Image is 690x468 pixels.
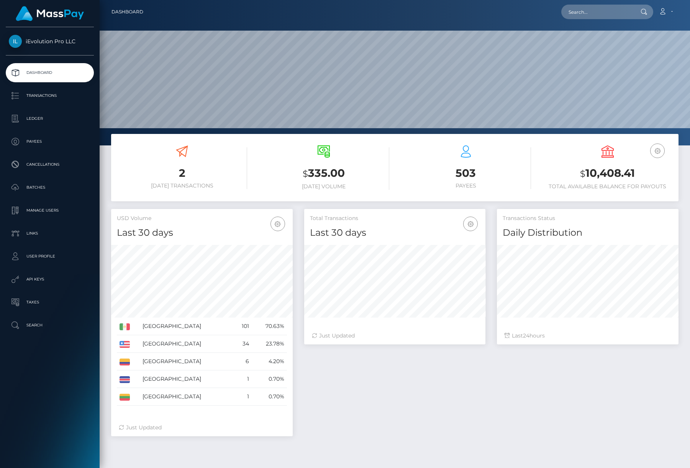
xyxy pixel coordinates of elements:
img: US.png [120,341,130,348]
td: 4.20% [252,353,287,370]
div: Just Updated [312,332,478,340]
a: Manage Users [6,201,94,220]
span: 24 [523,332,529,339]
img: MX.png [120,323,130,330]
td: 0.70% [252,370,287,388]
td: 70.63% [252,318,287,335]
h3: 10,408.41 [542,166,673,181]
td: 1 [233,388,252,406]
img: LT.png [120,394,130,401]
a: User Profile [6,247,94,266]
td: 101 [233,318,252,335]
td: 1 [233,370,252,388]
td: [GEOGRAPHIC_DATA] [140,318,233,335]
p: Taxes [9,297,91,308]
img: iEvolution Pro LLC [9,35,22,48]
img: CR.png [120,376,130,383]
td: 23.78% [252,335,287,353]
a: Payees [6,132,94,151]
p: Ledger [9,113,91,124]
p: User Profile [9,251,91,262]
h3: 2 [117,166,247,181]
p: API Keys [9,274,91,285]
a: Transactions [6,86,94,105]
td: 6 [233,353,252,370]
td: [GEOGRAPHIC_DATA] [140,335,233,353]
div: Just Updated [119,424,285,432]
p: Search [9,320,91,331]
a: Dashboard [6,63,94,82]
img: CO.png [120,359,130,365]
input: Search... [561,5,633,19]
h4: Last 30 days [117,226,287,240]
h4: Last 30 days [310,226,480,240]
h5: USD Volume [117,215,287,222]
td: [GEOGRAPHIC_DATA] [140,370,233,388]
td: [GEOGRAPHIC_DATA] [140,353,233,370]
p: Batches [9,182,91,193]
h6: Payees [401,183,531,189]
a: Cancellations [6,155,94,174]
p: Payees [9,136,91,147]
a: Dashboard [111,4,143,20]
a: Ledger [6,109,94,128]
h6: [DATE] Transactions [117,183,247,189]
a: Taxes [6,293,94,312]
a: API Keys [6,270,94,289]
td: 0.70% [252,388,287,406]
h3: 503 [401,166,531,181]
p: Manage Users [9,205,91,216]
h3: 335.00 [259,166,389,181]
a: Links [6,224,94,243]
small: $ [303,168,308,179]
td: 34 [233,335,252,353]
small: $ [580,168,585,179]
h6: [DATE] Volume [259,183,389,190]
h5: Total Transactions [310,215,480,222]
td: [GEOGRAPHIC_DATA] [140,388,233,406]
p: Dashboard [9,67,91,78]
h5: Transactions Status [503,215,673,222]
h6: Total Available Balance for Payouts [542,183,673,190]
a: Search [6,316,94,335]
a: Batches [6,178,94,197]
p: Links [9,228,91,239]
p: Transactions [9,90,91,101]
div: Last hours [505,332,671,340]
h4: Daily Distribution [503,226,673,240]
img: MassPay Logo [16,6,84,21]
span: iEvolution Pro LLC [6,38,94,45]
p: Cancellations [9,159,91,170]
